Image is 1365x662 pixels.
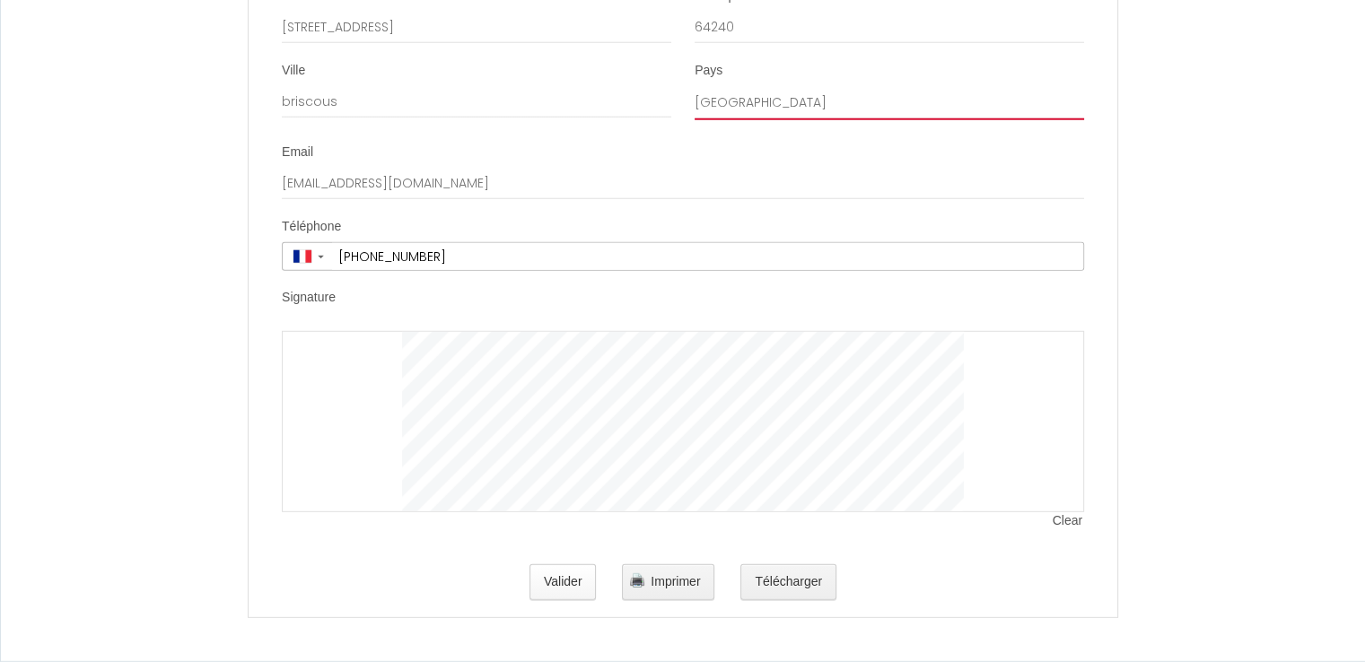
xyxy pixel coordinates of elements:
input: +33 6 12 34 56 78 [332,243,1083,270]
label: Ville [282,62,305,80]
label: Email [282,144,313,161]
label: Téléphone [282,218,341,236]
button: Imprimer [622,564,714,600]
span: ▼ [316,253,326,260]
button: Télécharger [740,564,836,600]
img: printer.png [630,573,644,588]
span: Clear [1053,512,1084,530]
button: Valider [529,564,597,600]
span: Imprimer [651,574,700,588]
label: Signature [282,289,336,307]
label: Pays [695,62,722,80]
